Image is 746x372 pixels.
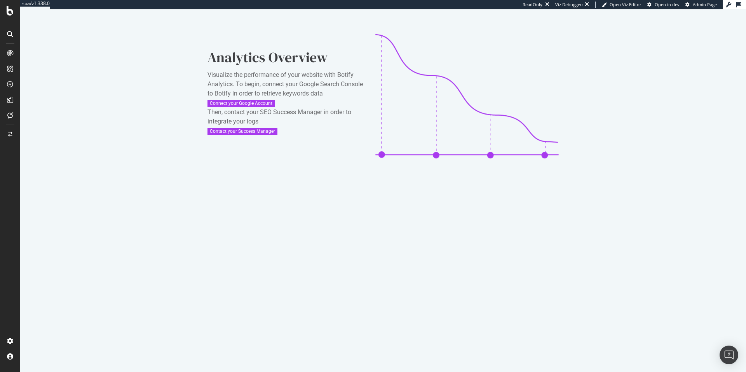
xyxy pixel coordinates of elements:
button: Connect your Google Account [207,100,275,107]
div: Then, contact your SEO Success Manager in order to integrate your logs [207,108,363,126]
div: Analytics Overview [207,48,363,67]
button: Contact your Success Manager [207,128,277,135]
span: Open Viz Editor [610,2,641,7]
div: Connect your Google Account [210,100,272,107]
div: Viz Debugger: [555,2,583,8]
a: Admin Page [685,2,717,8]
a: Open Viz Editor [602,2,641,8]
div: Open Intercom Messenger [720,346,738,364]
div: ReadOnly: [523,2,544,8]
a: Open in dev [647,2,680,8]
div: Visualize the performance of your website with Botify Analytics. To begin, connect your Google Se... [207,70,363,98]
span: Open in dev [655,2,680,7]
img: CaL_T18e.png [375,34,559,158]
span: Admin Page [693,2,717,7]
div: Contact your Success Manager [210,128,275,135]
